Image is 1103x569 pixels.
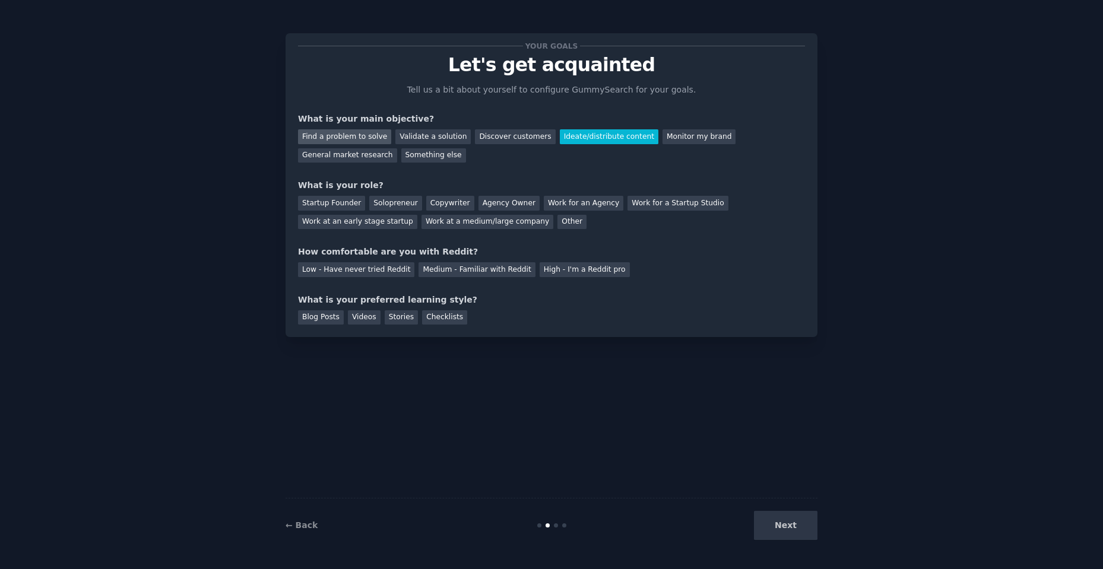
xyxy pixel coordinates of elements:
[426,196,474,211] div: Copywriter
[298,215,417,230] div: Work at an early stage startup
[298,262,414,277] div: Low - Have never tried Reddit
[627,196,728,211] div: Work for a Startup Studio
[557,215,587,230] div: Other
[298,179,805,192] div: What is your role?
[663,129,736,144] div: Monitor my brand
[560,129,658,144] div: Ideate/distribute content
[401,148,466,163] div: Something else
[298,310,344,325] div: Blog Posts
[298,246,805,258] div: How comfortable are you with Reddit?
[402,84,701,96] p: Tell us a bit about yourself to configure GummySearch for your goals.
[369,196,421,211] div: Solopreneur
[348,310,381,325] div: Videos
[286,520,318,530] a: ← Back
[385,310,418,325] div: Stories
[298,55,805,75] p: Let's get acquainted
[298,129,391,144] div: Find a problem to solve
[422,310,467,325] div: Checklists
[298,294,805,306] div: What is your preferred learning style?
[475,129,555,144] div: Discover customers
[395,129,471,144] div: Validate a solution
[523,40,580,52] span: Your goals
[540,262,630,277] div: High - I'm a Reddit pro
[298,196,365,211] div: Startup Founder
[298,148,397,163] div: General market research
[421,215,553,230] div: Work at a medium/large company
[419,262,535,277] div: Medium - Familiar with Reddit
[478,196,540,211] div: Agency Owner
[298,113,805,125] div: What is your main objective?
[544,196,623,211] div: Work for an Agency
